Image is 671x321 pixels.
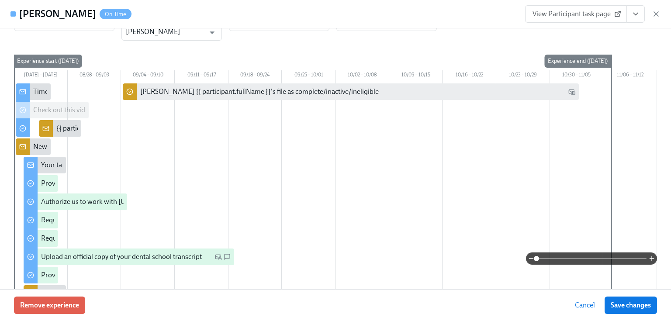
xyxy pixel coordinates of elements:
[14,70,68,82] div: [DATE] – [DATE]
[14,55,82,68] div: Experience start ([DATE])
[389,70,443,82] div: 10/09 – 10/15
[175,70,228,82] div: 09/11 – 09/17
[533,10,619,18] span: View Participant task page
[140,87,379,97] div: [PERSON_NAME] {{ participant.fullName }}'s file as complete/inactive/ineligible
[41,252,202,262] div: Upload an official copy of your dental school transcript
[41,234,124,243] div: Request your JCDNE scores
[41,215,250,225] div: Request proof of your {{ participant.regionalExamPassed }} test scores
[544,55,611,68] div: Experience end ([DATE])
[568,88,575,95] svg: Work Email
[611,301,651,310] span: Save changes
[56,124,281,133] div: {{ participant.fullName }} has uploaded a receipt for their JCDNE test scores
[525,5,627,23] a: View Participant task page
[41,160,206,170] div: Your tailored to-do list for [US_STATE] licensing process
[20,301,79,310] span: Remove experience
[205,26,219,39] button: Open
[575,301,595,310] span: Cancel
[282,70,335,82] div: 09/25 – 10/01
[603,70,657,82] div: 11/06 – 11/12
[569,297,601,314] button: Cancel
[496,70,550,82] div: 10/23 – 10/29
[100,11,131,17] span: On Time
[68,70,121,82] div: 08/28 – 09/03
[121,70,175,82] div: 09/04 – 09/10
[550,70,604,82] div: 10/30 – 11/05
[443,70,496,82] div: 10/16 – 10/22
[41,179,242,188] div: Provide us with some extra info for the [US_STATE] state application
[19,7,96,21] h4: [PERSON_NAME]
[228,70,282,82] div: 09/18 – 09/24
[33,142,248,152] div: New doctor enrolled in OCC licensure process: {{ participant.fullName }}
[335,70,389,82] div: 10/02 – 10/08
[41,270,194,280] div: Provide more information about your name change
[41,197,197,207] div: Authorize us to work with [US_STATE] on your behalf
[33,105,179,115] div: Check out this video to learn more about the OCC
[41,289,245,298] div: Dr {{ participant.fullName }} sent [US_STATE] licensing requirements
[626,5,645,23] button: View task page
[14,297,85,314] button: Remove experience
[605,297,657,314] button: Save changes
[33,87,182,97] div: Time to begin your [US_STATE] license application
